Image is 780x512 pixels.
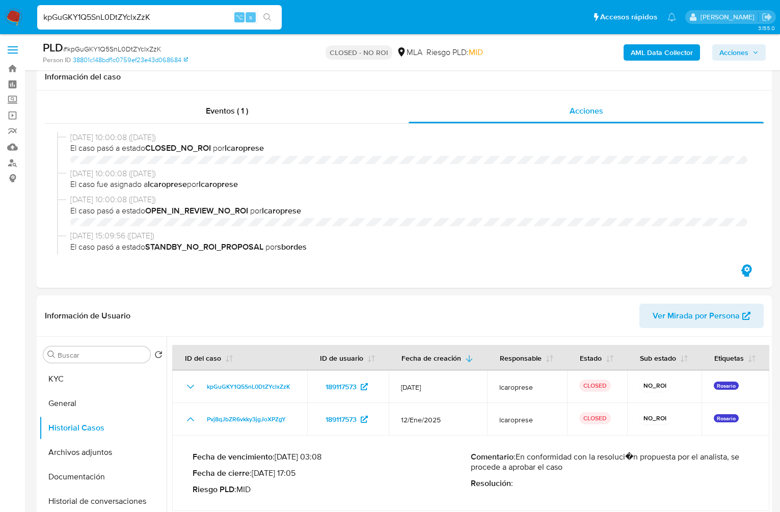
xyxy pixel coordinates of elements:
[701,12,758,22] p: jessica.fukman@mercadolibre.com
[600,12,657,22] span: Accesos rápidos
[39,391,167,416] button: General
[145,205,248,217] b: OPEN_IN_REVIEW_NO_ROI
[145,241,263,253] b: STANDBY_NO_ROI_PROPOSAL
[70,143,747,154] span: El caso pasó a estado por
[719,44,748,61] span: Acciones
[45,72,764,82] h1: Información del caso
[667,13,676,21] a: Notificaciones
[469,46,483,58] span: MID
[639,304,764,328] button: Ver Mirada por Persona
[426,47,483,58] span: Riesgo PLD:
[154,351,163,362] button: Volver al orden por defecto
[249,12,252,22] span: s
[43,39,63,56] b: PLD
[570,105,603,117] span: Acciones
[712,44,766,61] button: Acciones
[70,168,747,179] span: [DATE] 10:00:08 ([DATE])
[39,416,167,440] button: Historial Casos
[762,12,772,22] a: Salir
[145,142,211,154] b: CLOSED_NO_ROI
[43,56,71,65] b: Person ID
[70,132,747,143] span: [DATE] 10:00:08 ([DATE])
[262,205,301,217] b: lcaroprese
[47,351,56,359] button: Buscar
[624,44,700,61] button: AML Data Collector
[63,44,161,54] span: # kpGuGKY1Q5SnL0DtZYclxZzK
[225,142,264,154] b: lcaroprese
[70,179,747,190] span: El caso fue asignado a por
[37,11,282,24] input: Buscar usuario o caso...
[70,194,747,205] span: [DATE] 10:00:08 ([DATE])
[235,12,243,22] span: ⌥
[73,56,188,65] a: 38801c148bdf1c0759ef23e43d068684
[45,311,130,321] h1: Información de Usuario
[199,178,238,190] b: lcaroprese
[277,241,307,253] b: sbordes
[257,10,278,24] button: search-icon
[148,178,187,190] b: lcaroprese
[631,44,693,61] b: AML Data Collector
[39,367,167,391] button: KYC
[653,304,740,328] span: Ver Mirada por Persona
[70,205,747,217] span: El caso pasó a estado por
[70,241,747,253] span: El caso pasó a estado por
[39,440,167,465] button: Archivos adjuntos
[58,351,146,360] input: Buscar
[396,47,422,58] div: MLA
[39,465,167,489] button: Documentación
[70,230,747,241] span: [DATE] 15:09:56 ([DATE])
[326,45,392,60] p: CLOSED - NO ROI
[206,105,248,117] span: Eventos ( 1 )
